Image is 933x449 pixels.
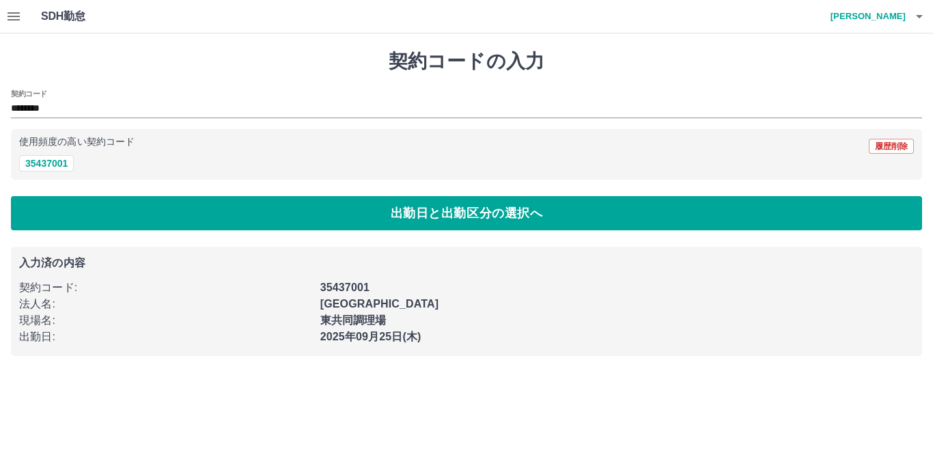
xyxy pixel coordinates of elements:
[320,282,370,293] b: 35437001
[320,331,421,342] b: 2025年09月25日(木)
[19,312,312,329] p: 現場名 :
[11,88,47,99] h2: 契約コード
[11,196,922,230] button: 出勤日と出勤区分の選択へ
[320,298,439,310] b: [GEOGRAPHIC_DATA]
[19,329,312,345] p: 出勤日 :
[320,314,387,326] b: 東共同調理場
[19,155,74,172] button: 35437001
[869,139,914,154] button: 履歴削除
[19,296,312,312] p: 法人名 :
[19,258,914,269] p: 入力済の内容
[19,280,312,296] p: 契約コード :
[19,137,135,147] p: 使用頻度の高い契約コード
[11,50,922,73] h1: 契約コードの入力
